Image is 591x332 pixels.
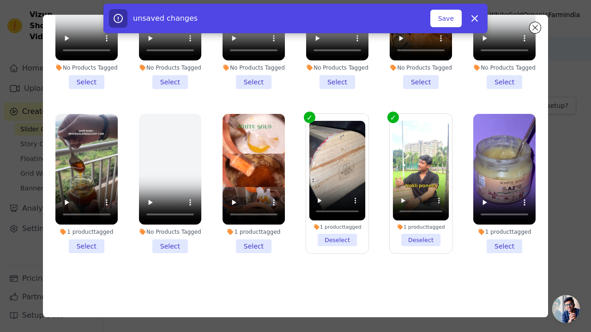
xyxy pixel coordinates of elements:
[55,64,118,71] div: No Products Tagged
[473,64,536,71] div: No Products Tagged
[473,228,536,236] div: 1 product tagged
[139,64,201,71] div: No Products Tagged
[223,64,285,71] div: No Products Tagged
[390,64,452,71] div: No Products Tagged
[430,10,462,27] button: Save
[133,14,198,23] span: unsaved changes
[393,224,449,231] div: 1 product tagged
[309,224,366,231] div: 1 product tagged
[139,228,201,236] div: No Products Tagged
[223,228,285,236] div: 1 product tagged
[55,228,118,236] div: 1 product tagged
[306,64,368,71] div: No Products Tagged
[552,295,580,323] a: Open chat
